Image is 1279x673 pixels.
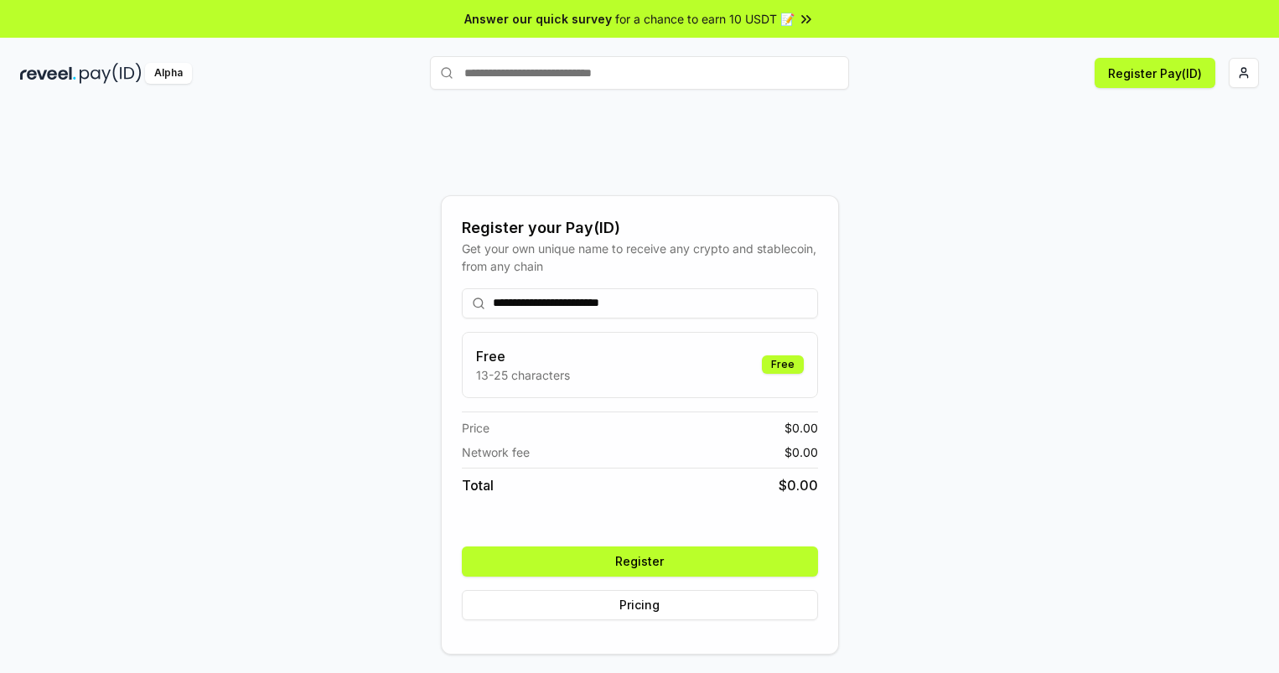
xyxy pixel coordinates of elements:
[462,475,494,495] span: Total
[462,240,818,275] div: Get your own unique name to receive any crypto and stablecoin, from any chain
[476,346,570,366] h3: Free
[476,366,570,384] p: 13-25 characters
[462,216,818,240] div: Register your Pay(ID)
[1095,58,1215,88] button: Register Pay(ID)
[20,63,76,84] img: reveel_dark
[615,10,795,28] span: for a chance to earn 10 USDT 📝
[145,63,192,84] div: Alpha
[462,419,489,437] span: Price
[779,475,818,495] span: $ 0.00
[462,590,818,620] button: Pricing
[462,443,530,461] span: Network fee
[784,443,818,461] span: $ 0.00
[762,355,804,374] div: Free
[80,63,142,84] img: pay_id
[464,10,612,28] span: Answer our quick survey
[784,419,818,437] span: $ 0.00
[462,546,818,577] button: Register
